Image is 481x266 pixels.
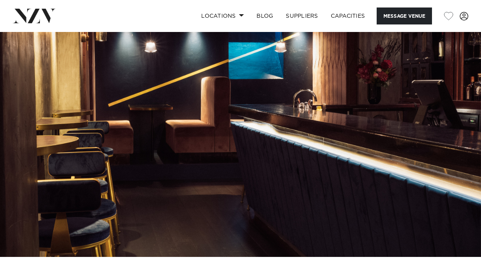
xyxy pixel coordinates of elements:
[324,7,372,24] a: Capacities
[195,7,250,24] a: Locations
[377,7,432,24] button: Message Venue
[13,9,56,23] img: nzv-logo.png
[250,7,279,24] a: BLOG
[279,7,324,24] a: SUPPLIERS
